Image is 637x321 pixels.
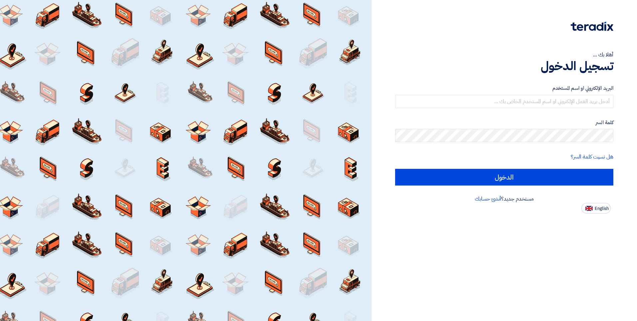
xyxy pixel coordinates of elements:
input: أدخل بريد العمل الإلكتروني او اسم المستخدم الخاص بك ... [395,95,613,108]
img: en-US.png [585,206,593,211]
input: الدخول [395,169,613,186]
div: أهلا بك ... [395,51,613,59]
label: البريد الإلكتروني او اسم المستخدم [395,84,613,92]
a: هل نسيت كلمة السر؟ [571,153,613,161]
a: أنشئ حسابك [475,195,501,203]
h1: تسجيل الدخول [395,59,613,73]
button: English [581,203,611,214]
div: مستخدم جديد؟ [395,195,613,203]
label: كلمة السر [395,119,613,126]
span: English [595,206,609,211]
img: Teradix logo [571,22,613,31]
